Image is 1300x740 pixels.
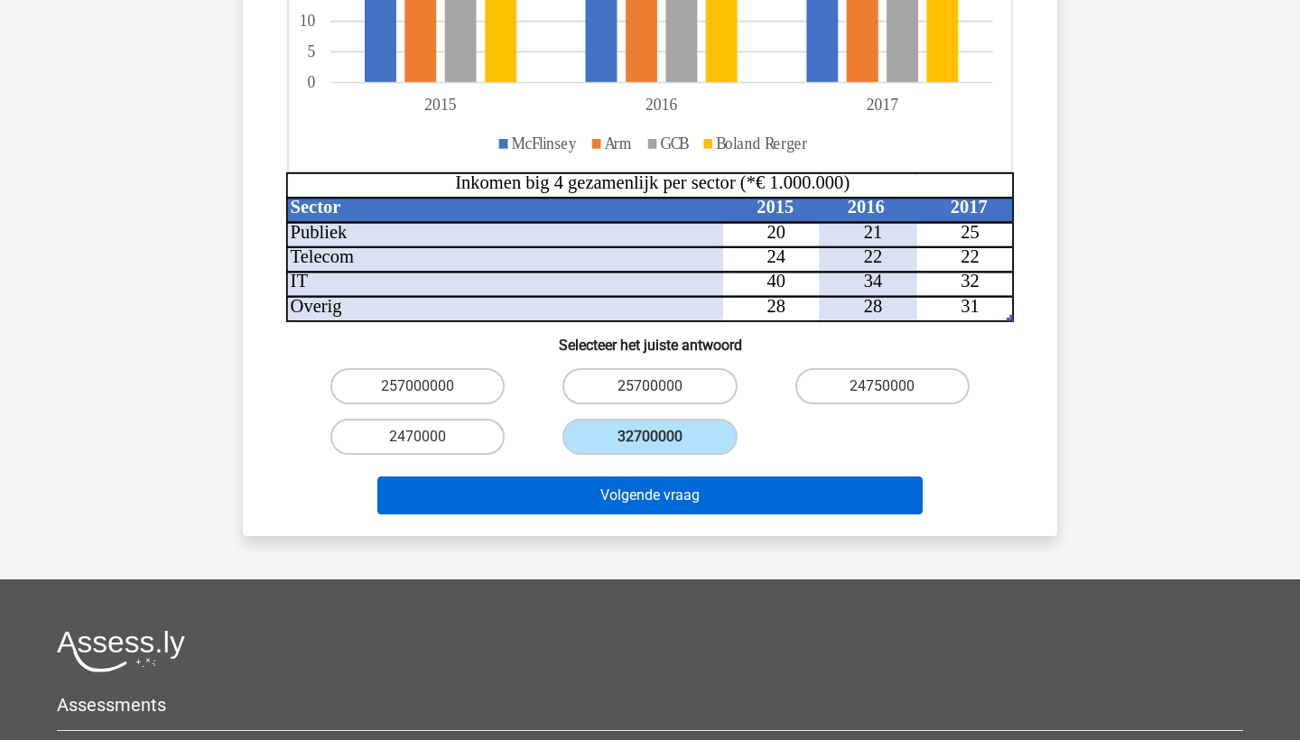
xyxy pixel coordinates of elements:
tspan: 5 [308,42,316,61]
tspan: Arm [605,134,632,153]
tspan: 31 [961,296,980,316]
h5: Assessments [57,694,1243,716]
tspan: Sector [291,197,341,217]
button: Volgende vraag [377,476,924,514]
tspan: 34 [864,272,883,291]
tspan: 10 [300,12,316,31]
tspan: 201520162017 [424,96,898,115]
tspan: 25 [961,222,980,242]
tspan: 24 [767,246,786,266]
tspan: Telecom [291,246,354,266]
tspan: 2015 [757,197,794,217]
label: 24750000 [795,368,970,404]
tspan: 22 [864,246,883,266]
tspan: Overig [291,296,342,317]
tspan: 32 [961,272,980,291]
tspan: 28 [767,296,786,316]
tspan: 22 [961,246,980,266]
label: 257000000 [330,368,505,404]
tspan: 40 [767,272,786,291]
tspan: IT [291,272,309,291]
tspan: 0 [308,73,316,92]
tspan: Inkomen big 4 gezamenlijk per sector (*€ 1.000.000) [455,172,850,193]
tspan: Boland Rerger [716,134,807,153]
tspan: 2017 [951,197,988,217]
tspan: McFlinsey [512,134,578,153]
label: 25700000 [562,368,737,404]
tspan: 21 [864,222,883,242]
h6: Selecteer het juiste antwoord [272,322,1028,354]
label: 32700000 [562,419,737,455]
label: 2470000 [330,419,505,455]
tspan: 20 [767,222,786,242]
tspan: Publiek [291,222,348,242]
img: Assessly logo [57,630,185,672]
tspan: GCB [661,134,690,153]
tspan: 2016 [848,197,885,217]
tspan: 28 [864,296,883,316]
